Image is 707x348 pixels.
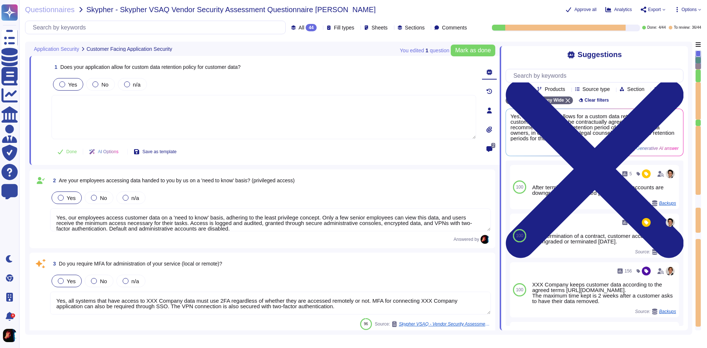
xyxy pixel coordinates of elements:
[1,327,21,344] button: user
[67,195,75,201] span: Yes
[133,81,141,88] span: n/a
[635,309,676,314] span: Source:
[566,7,597,13] button: Approve all
[682,7,697,12] span: Options
[605,7,632,13] button: Analytics
[481,235,489,244] img: user
[131,195,139,201] span: n/a
[101,81,108,88] span: No
[3,329,16,342] img: user
[674,26,690,29] span: To review:
[98,150,119,154] span: AI Options
[334,25,354,30] span: Fill types
[34,46,79,52] span: Application Security
[666,218,675,227] img: user
[451,45,495,56] button: Mark as done
[574,7,597,12] span: Approve all
[100,195,107,201] span: No
[659,309,676,314] span: Backups
[455,48,491,53] span: Mark as done
[87,6,376,13] span: Skypher - Skypher VSAQ Vendor Security Assessment Questionnaire [PERSON_NAME]
[128,144,183,159] button: Save as template
[647,26,657,29] span: Done:
[454,237,479,242] span: Answered by
[658,26,665,29] span: 4 / 44
[306,24,316,31] div: 44
[510,69,683,82] input: Search by keywords
[59,261,222,267] span: Do you require MFA for administration of your service (local or remote)?
[405,25,425,30] span: Sections
[614,7,632,12] span: Analytics
[29,21,285,34] input: Search by keywords
[666,169,675,178] img: user
[66,150,77,154] span: Done
[692,26,701,29] span: 36 / 44
[87,46,172,52] span: Customer Facing Application Security
[399,322,491,326] span: Skypher VSAQ - Vendor Security Assessment Questionnaire V2.0.2
[25,6,75,13] span: Questionnaires
[11,313,15,318] div: 8
[372,25,388,30] span: Sheets
[50,178,56,183] span: 2
[666,267,675,275] img: user
[648,7,661,12] span: Export
[364,322,368,326] span: 96
[516,288,523,292] span: 100
[50,292,491,314] textarea: Yes, all systems that have access to XXX Company data must use 2FA regardless of whether they are...
[532,282,676,304] div: XXX Company keeps customer data according to the agreed terms [URL][DOMAIN_NAME]. The maximum tim...
[491,143,495,148] span: 2
[52,144,83,159] button: Done
[67,278,75,284] span: Yes
[516,233,523,238] span: 100
[60,64,240,70] span: Does your application allow for custom data retention policy for customer data?
[68,81,77,88] span: Yes
[425,48,428,53] b: 1
[100,278,107,284] span: No
[442,25,467,30] span: Comments
[400,48,449,53] span: You edited question
[375,321,491,327] span: Source:
[50,208,491,231] textarea: Yes, our employees access customer data on a 'need to know' basis, adhering to the least privileg...
[516,185,523,189] span: 100
[131,278,139,284] span: n/a
[50,261,56,266] span: 3
[299,25,305,30] span: All
[52,64,57,70] span: 1
[59,177,295,183] span: Are your employees accessing data handed to you by us on a 'need to know' basis? (privileged access)
[143,150,177,154] span: Save as template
